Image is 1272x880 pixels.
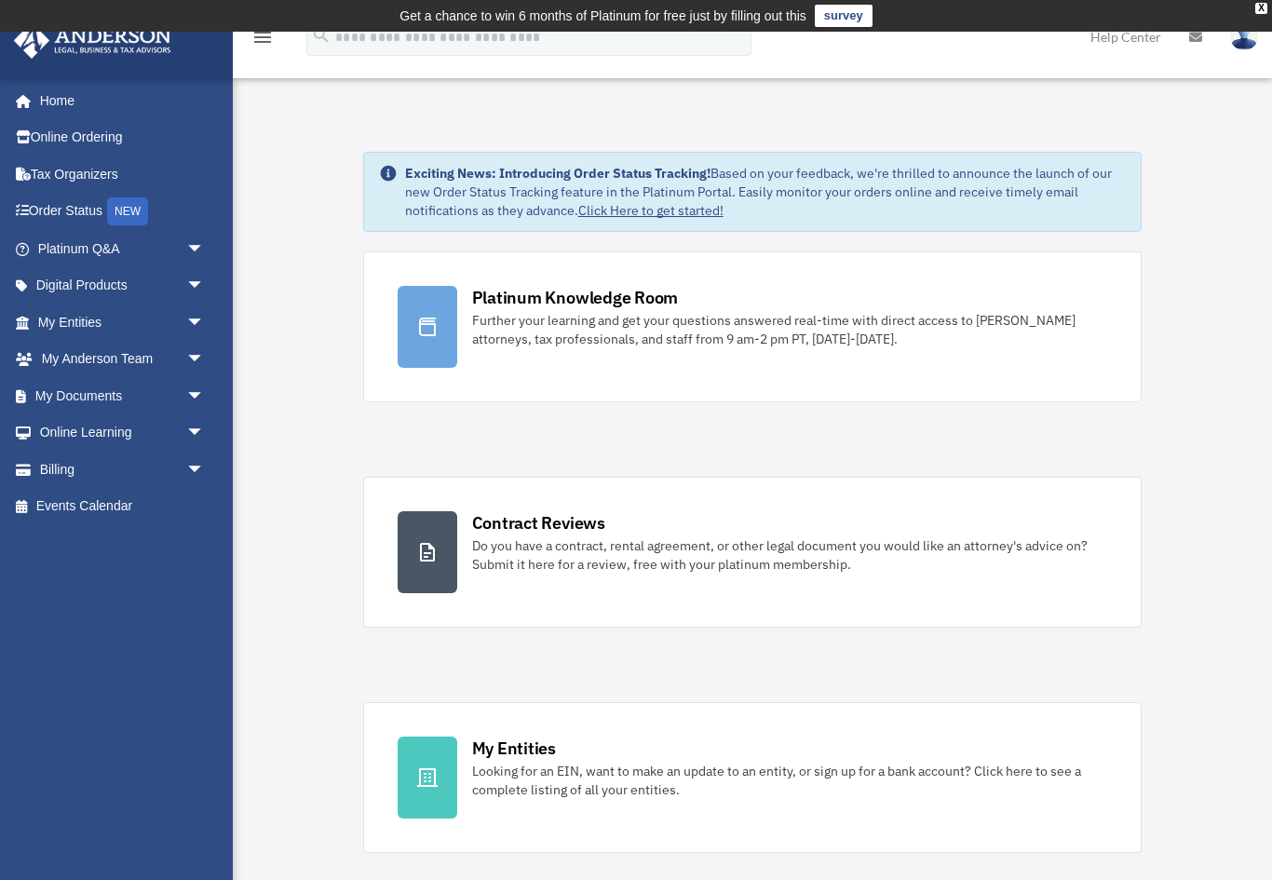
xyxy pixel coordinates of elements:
[472,737,556,760] div: My Entities
[13,193,233,231] a: Order StatusNEW
[186,377,223,415] span: arrow_drop_down
[472,536,1108,574] div: Do you have a contract, rental agreement, or other legal document you would like an attorney's ad...
[13,82,223,119] a: Home
[8,22,177,59] img: Anderson Advisors Platinum Portal
[472,311,1108,348] div: Further your learning and get your questions answered real-time with direct access to [PERSON_NAM...
[363,251,1143,402] a: Platinum Knowledge Room Further your learning and get your questions answered real-time with dire...
[186,414,223,453] span: arrow_drop_down
[578,202,724,219] a: Click Here to get started!
[13,304,233,341] a: My Entitiesarrow_drop_down
[13,414,233,452] a: Online Learningarrow_drop_down
[186,341,223,379] span: arrow_drop_down
[472,511,605,535] div: Contract Reviews
[13,341,233,378] a: My Anderson Teamarrow_drop_down
[815,5,873,27] a: survey
[13,119,233,156] a: Online Ordering
[1230,23,1258,50] img: User Pic
[13,230,233,267] a: Platinum Q&Aarrow_drop_down
[399,5,806,27] div: Get a chance to win 6 months of Platinum for free just by filling out this
[363,477,1143,628] a: Contract Reviews Do you have a contract, rental agreement, or other legal document you would like...
[1255,3,1267,14] div: close
[13,451,233,488] a: Billingarrow_drop_down
[251,26,274,48] i: menu
[363,702,1143,853] a: My Entities Looking for an EIN, want to make an update to an entity, or sign up for a bank accoun...
[186,230,223,268] span: arrow_drop_down
[186,451,223,489] span: arrow_drop_down
[13,156,233,193] a: Tax Organizers
[405,165,710,182] strong: Exciting News: Introducing Order Status Tracking!
[311,25,332,46] i: search
[13,267,233,305] a: Digital Productsarrow_drop_down
[13,377,233,414] a: My Documentsarrow_drop_down
[13,488,233,525] a: Events Calendar
[107,197,148,225] div: NEW
[405,164,1127,220] div: Based on your feedback, we're thrilled to announce the launch of our new Order Status Tracking fe...
[472,762,1108,799] div: Looking for an EIN, want to make an update to an entity, or sign up for a bank account? Click her...
[251,33,274,48] a: menu
[186,304,223,342] span: arrow_drop_down
[186,267,223,305] span: arrow_drop_down
[472,286,679,309] div: Platinum Knowledge Room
